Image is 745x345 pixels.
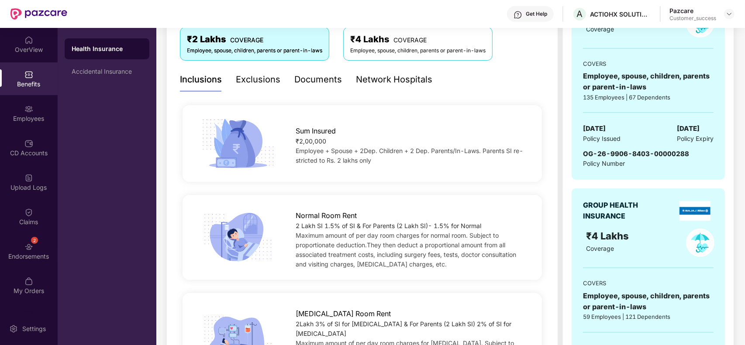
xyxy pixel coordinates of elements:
div: Pazcare [669,7,716,15]
img: insurerLogo [679,201,711,221]
div: 2Lakh 3% of SI for [MEDICAL_DATA] & For Parents (2 Lakh SI) 2% of SI for [MEDICAL_DATA] [296,319,526,338]
img: icon [199,116,277,171]
span: Employee + Spouse + 2Dep. Children + 2 Dep. Parents/In-Laws. Parents SI re- stricted to Rs. 2 lak... [296,147,523,164]
div: ₹2 Lakhs [187,33,322,46]
span: [DATE] [583,123,606,134]
div: Health Insurance [72,44,142,53]
div: 2 Lakh SI 1.5% of SI & For Parents (2 Lakh SI)- 1.5% for Normal [296,221,526,231]
div: 2 [31,237,38,244]
span: Sum Insured [296,126,336,137]
div: Get Help [526,10,547,17]
img: svg+xml;base64,PHN2ZyBpZD0iQ2xhaW0iIHhtbG5zPSJodHRwOi8vd3d3LnczLm9yZy8yMDAwL3N2ZyIgd2lkdGg9IjIwIi... [24,208,33,217]
img: svg+xml;base64,PHN2ZyBpZD0iRW1wbG95ZWVzIiB4bWxucz0iaHR0cDovL3d3dy53My5vcmcvMjAwMC9zdmciIHdpZHRoPS... [24,105,33,113]
div: Employee, spouse, children, parents or parent-in-laws [583,290,714,312]
div: COVERS [583,59,714,68]
span: OG-26-9906-8403-00000288 [583,150,689,158]
img: svg+xml;base64,PHN2ZyBpZD0iU2V0dGluZy0yMHgyMCIgeG1sbnM9Imh0dHA6Ly93d3cudzMub3JnLzIwMDAvc3ZnIiB3aW... [9,325,18,333]
span: A [577,9,583,19]
div: ₹2,00,000 [296,137,526,146]
div: Network Hospitals [356,73,432,86]
div: 135 Employees | 67 Dependents [583,93,714,102]
div: Employee, spouse, children, parents or parent-in-laws [350,47,486,55]
div: Exclusions [236,73,280,86]
span: Policy Number [583,160,625,167]
div: ₹4 Lakhs [350,33,486,46]
img: svg+xml;base64,PHN2ZyBpZD0iVXBsb2FkX0xvZ3MiIGRhdGEtbmFtZT0iVXBsb2FkIExvZ3MiIHhtbG5zPSJodHRwOi8vd3... [24,174,33,182]
img: svg+xml;base64,PHN2ZyBpZD0iRW5kb3JzZW1lbnRzIiB4bWxucz0iaHR0cDovL3d3dy53My5vcmcvMjAwMC9zdmciIHdpZH... [24,243,33,251]
span: Policy Expiry [677,134,714,143]
img: icon [199,210,277,265]
span: COVERAGE [230,36,263,44]
img: svg+xml;base64,PHN2ZyBpZD0iTXlfT3JkZXJzIiBkYXRhLW5hbWU9Ik15IE9yZGVycyIgeG1sbnM9Imh0dHA6Ly93d3cudz... [24,277,33,286]
img: svg+xml;base64,PHN2ZyBpZD0iSGVscC0zMngzMiIgeG1sbnM9Imh0dHA6Ly93d3cudzMub3JnLzIwMDAvc3ZnIiB3aWR0aD... [514,10,522,19]
div: Settings [20,325,48,333]
div: ACTIOHX SOLUTIONS PRIVATE LIMITED [590,10,651,18]
span: Coverage [586,25,614,33]
img: svg+xml;base64,PHN2ZyBpZD0iVXBkYXRlZCIgeG1sbnM9Imh0dHA6Ly93d3cudzMub3JnLzIwMDAvc3ZnIiB3aWR0aD0iMj... [24,311,33,320]
img: svg+xml;base64,PHN2ZyBpZD0iQ0RfQWNjb3VudHMiIGRhdGEtbmFtZT0iQ0QgQWNjb3VudHMiIHhtbG5zPSJodHRwOi8vd3... [24,139,33,148]
span: Coverage [586,245,614,252]
span: [MEDICAL_DATA] Room Rent [296,308,391,319]
span: ₹4 Lakhs [586,230,631,242]
span: Maximum amount of per day room charges for normal room. Subject to proportionate deduction.They t... [296,232,516,268]
div: Customer_success [669,15,716,22]
div: Employee, spouse, children, parents or parent-in-laws [187,47,322,55]
div: 59 Employees | 121 Dependents [583,312,714,321]
img: svg+xml;base64,PHN2ZyBpZD0iRHJvcGRvd24tMzJ4MzIiIHhtbG5zPSJodHRwOi8vd3d3LnczLm9yZy8yMDAwL3N2ZyIgd2... [726,10,733,17]
img: svg+xml;base64,PHN2ZyBpZD0iQmVuZWZpdHMiIHhtbG5zPSJodHRwOi8vd3d3LnczLm9yZy8yMDAwL3N2ZyIgd2lkdGg9Ij... [24,70,33,79]
img: New Pazcare Logo [10,8,67,20]
img: policyIcon [686,229,714,257]
div: Employee, spouse, children, parents or parent-in-laws [583,71,714,92]
div: Inclusions [180,73,222,86]
span: COVERAGE [393,36,427,44]
span: Policy Issued [583,134,621,143]
div: Documents [294,73,342,86]
div: GROUP HEALTH INSURANCE [583,200,659,222]
div: COVERS [583,279,714,287]
div: Accidental Insurance [72,68,142,75]
img: svg+xml;base64,PHN2ZyBpZD0iSG9tZSIgeG1sbnM9Imh0dHA6Ly93d3cudzMub3JnLzIwMDAvc3ZnIiB3aWR0aD0iMjAiIG... [24,36,33,44]
span: [DATE] [677,123,700,134]
span: Normal Room Rent [296,210,357,221]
